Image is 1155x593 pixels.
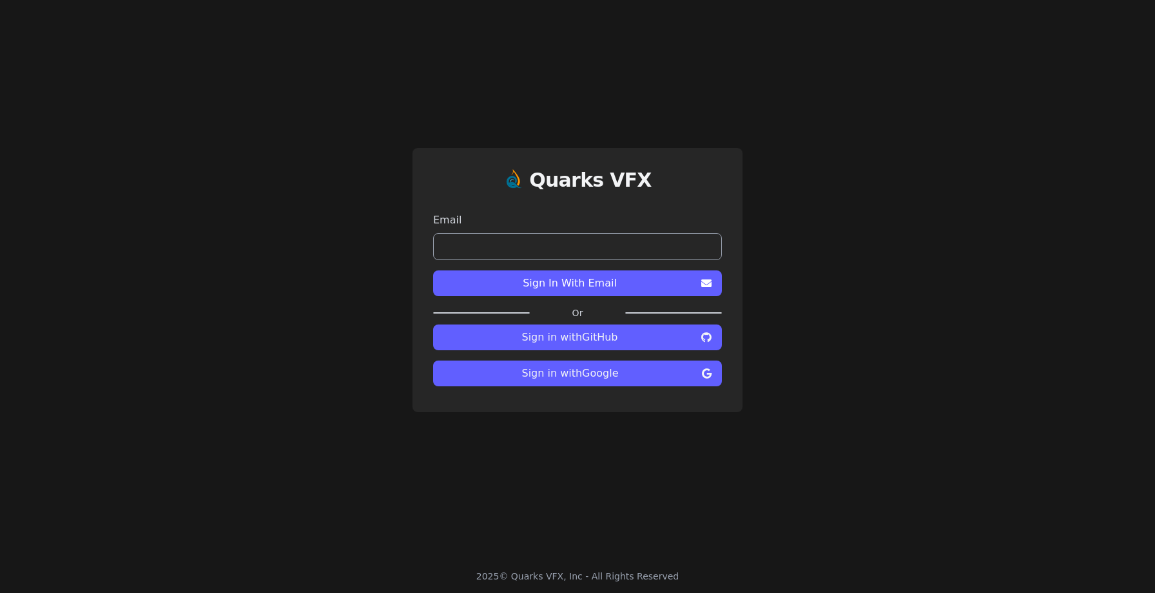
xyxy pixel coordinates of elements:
label: Email [433,212,722,228]
h1: Quarks VFX [529,169,652,192]
a: Quarks VFX [529,169,652,202]
span: Sign in with Google [443,366,697,381]
button: Sign In With Email [433,270,722,296]
span: Sign in with GitHub [443,330,696,345]
button: Sign in withGitHub [433,325,722,350]
div: 2025 © Quarks VFX, Inc - All Rights Reserved [476,570,679,583]
span: Sign In With Email [443,276,696,291]
button: Sign in withGoogle [433,361,722,386]
label: Or [530,306,625,319]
